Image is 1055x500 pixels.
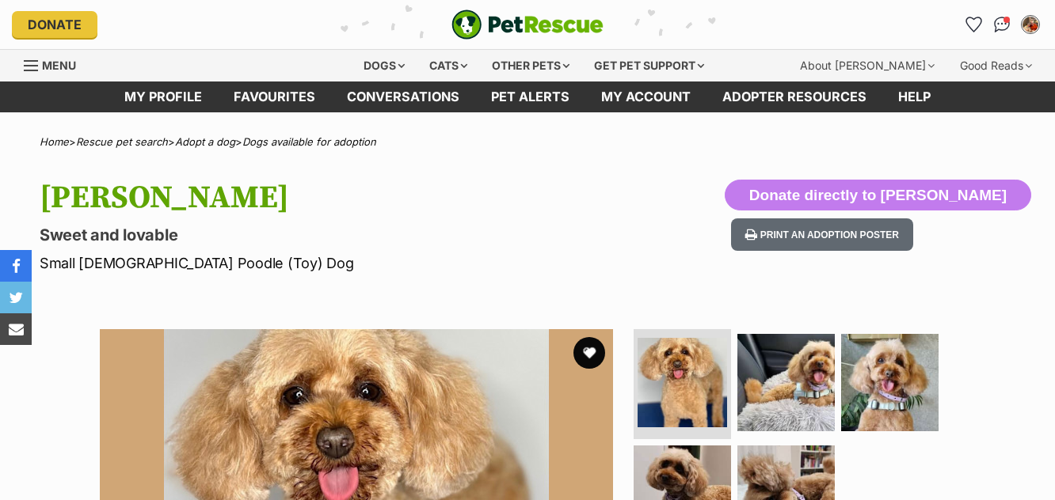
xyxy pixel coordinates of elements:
img: chat-41dd97257d64d25036548639549fe6c8038ab92f7586957e7f3b1b290dea8141.svg [994,17,1011,32]
a: conversations [331,81,475,112]
a: Home [40,135,69,148]
img: Photo of Mitzi [638,338,727,427]
img: Charlie profile pic [1023,17,1038,32]
a: Adopter resources [707,81,882,112]
button: favourite [573,337,605,369]
a: My profile [109,81,218,112]
p: Small [DEMOGRAPHIC_DATA] Poodle (Toy) Dog [40,252,644,274]
button: Print an adoption poster [731,218,913,251]
div: Other pets [481,50,581,81]
a: Rescue pet search [76,135,168,148]
p: Sweet and lovable [40,224,644,246]
img: Photo of Mitzi [841,334,939,431]
a: Help [882,81,946,112]
div: Cats [418,50,478,81]
a: Favourites [218,81,331,112]
a: Favourites [961,12,986,37]
a: Menu [24,50,87,78]
div: About [PERSON_NAME] [789,50,946,81]
h1: [PERSON_NAME] [40,180,644,216]
a: Adopt a dog [175,135,235,148]
a: PetRescue [451,9,604,40]
img: Photo of Mitzi [737,334,835,431]
a: Conversations [989,12,1015,37]
ul: Account quick links [961,12,1043,37]
button: My account [1018,12,1043,37]
div: Good Reads [949,50,1043,81]
a: Donate [12,11,97,38]
a: Pet alerts [475,81,585,112]
a: My account [585,81,707,112]
button: Donate directly to [PERSON_NAME] [725,180,1031,211]
div: Get pet support [583,50,715,81]
div: Dogs [352,50,416,81]
span: Menu [42,59,76,72]
img: logo-e224e6f780fb5917bec1dbf3a21bbac754714ae5b6737aabdf751b685950b380.svg [451,9,604,40]
a: Dogs available for adoption [242,135,376,148]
